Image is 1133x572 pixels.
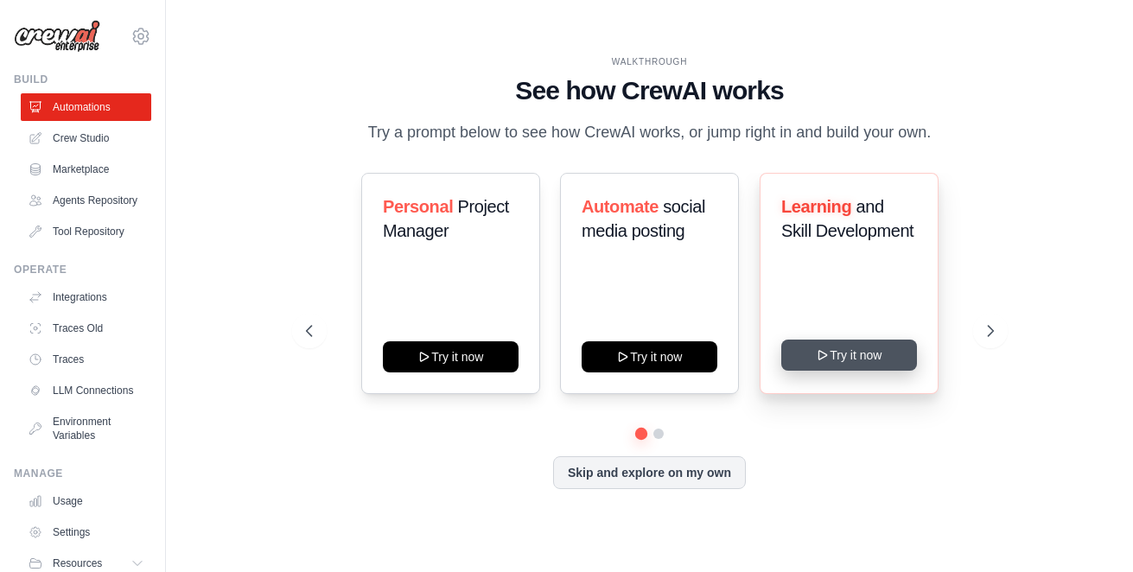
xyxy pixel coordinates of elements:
a: Traces [21,346,151,373]
span: Learning [781,197,851,216]
span: Project Manager [383,197,509,240]
a: Settings [21,518,151,546]
img: Logo [14,20,100,53]
a: LLM Connections [21,377,151,404]
span: Resources [53,556,102,570]
span: Automate [582,197,659,216]
a: Traces Old [21,315,151,342]
h1: See how CrewAI works [306,75,994,106]
a: Usage [21,487,151,515]
a: Marketplace [21,156,151,183]
button: Try it now [582,341,717,372]
a: Automations [21,93,151,121]
a: Tool Repository [21,218,151,245]
a: Crew Studio [21,124,151,152]
a: Integrations [21,283,151,311]
div: WALKTHROUGH [306,55,994,68]
p: Try a prompt below to see how CrewAI works, or jump right in and build your own. [360,120,940,145]
div: Operate [14,263,151,276]
button: Skip and explore on my own [553,456,746,489]
button: Try it now [781,340,917,371]
span: Personal [383,197,453,216]
a: Agents Repository [21,187,151,214]
div: Build [14,73,151,86]
div: Manage [14,467,151,480]
a: Environment Variables [21,408,151,449]
button: Try it now [383,341,519,372]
